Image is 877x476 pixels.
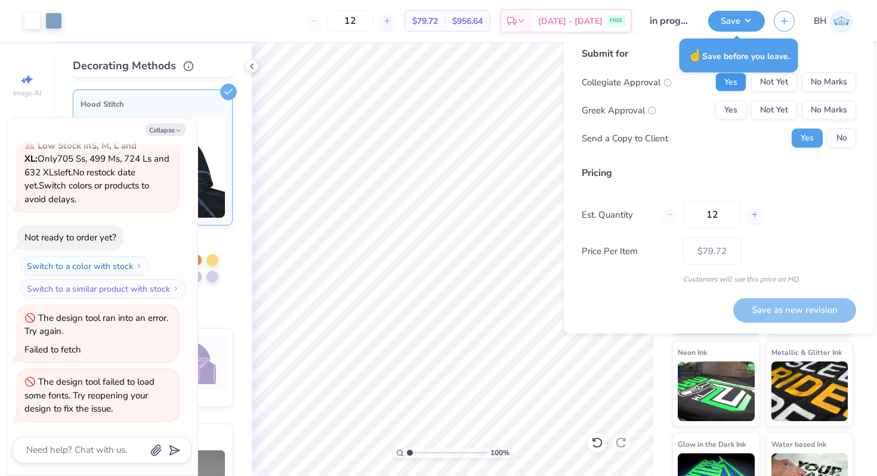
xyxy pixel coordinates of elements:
span: Image AI [13,88,41,98]
span: ☝️ [688,48,702,63]
span: Glow in the Dark Ink [678,438,746,450]
div: Submit for [582,47,856,61]
span: Water based Ink [771,438,826,450]
button: Yes [715,73,746,92]
a: BH [814,10,853,33]
div: Customers will see this price on HQ. [582,274,856,285]
div: Send a Copy to Client [582,131,668,145]
span: 100 % [490,447,509,458]
button: No [827,129,856,148]
div: Hood Stitch [81,97,225,112]
button: Yes [715,101,746,120]
button: Switch to a similar product with stock [20,279,186,298]
img: Switch to a similar product with stock [172,285,180,292]
label: Price Per Item [582,244,674,258]
div: Pricing [582,166,856,180]
button: No Marks [802,101,856,120]
span: BH [814,14,827,28]
button: Not Yet [751,101,797,120]
div: The design tool ran into an error. Try again. [24,312,168,338]
input: – – [683,201,741,228]
button: Save [708,11,765,32]
div: Decorating Methods [73,58,233,74]
span: Only 705 Ss, 499 Ms, 724 Ls and 632 XLs left. Switch colors or products to avoid delays. [24,140,169,205]
span: Neon Ink [678,346,707,358]
div: Not ready to order yet? [24,231,116,243]
img: Neon Ink [678,361,755,421]
span: [DATE] - [DATE] [538,15,603,27]
input: – – [327,10,373,32]
img: Hood Stitch [81,116,225,218]
span: $79.72 [412,15,438,27]
img: Bella Henkels [830,10,853,33]
input: Untitled Design [641,9,699,33]
div: Collegiate Approval [582,75,672,89]
div: Failed to fetch [24,344,81,356]
button: Yes [792,129,823,148]
div: Save before you leave. [680,39,798,73]
img: Metallic & Glitter Ink [771,361,848,421]
span: Metallic & Glitter Ink [771,346,842,358]
img: Switch to a color with stock [135,262,143,270]
div: The design tool failed to load some fonts. Try reopening your design to fix the issue. [24,376,155,415]
span: No restock date yet. [24,166,135,192]
button: Not Yet [751,73,797,92]
button: Switch to a color with stock [20,256,149,276]
button: Collapse [146,123,186,136]
span: $956.64 [452,15,483,27]
span: FREE [610,17,622,25]
button: No Marks [802,73,856,92]
label: Est. Quantity [582,208,653,221]
div: Greek Approval [582,103,656,117]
